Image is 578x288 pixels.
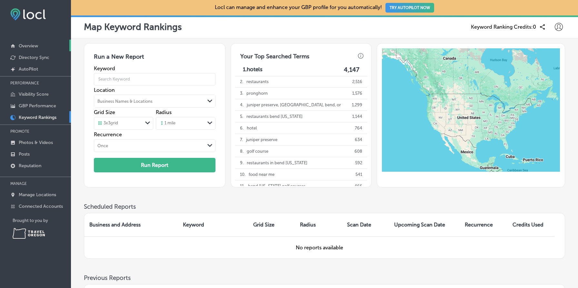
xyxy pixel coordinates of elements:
input: Search Keyword [94,70,215,88]
p: juniper preserve, [GEOGRAPHIC_DATA], bend, or [247,99,341,110]
p: 764 [355,122,362,134]
p: 592 [355,157,362,168]
th: Radius [295,213,342,236]
p: 634 [355,134,362,145]
label: Keyword [94,65,215,72]
button: TRY AUTOPILOT NOW [385,3,434,13]
p: 2,516 [352,76,362,87]
h3: Previous Reports [84,274,565,282]
h3: Scheduled Reports [84,203,565,210]
p: Visibility Score [19,91,49,97]
p: Manage Locations [19,192,56,197]
p: 541 [355,169,362,180]
td: No reports available [84,236,554,258]
p: 1. hotels [243,66,263,73]
p: 1,576 [352,88,362,99]
p: 5 . [240,111,243,122]
p: 1,299 [352,99,362,110]
p: 6 . [240,122,244,134]
label: Location [94,87,215,93]
p: 1,144 [352,111,362,122]
p: Map Keyword Rankings [84,22,182,32]
p: 11 . [240,180,245,192]
p: hotel [247,122,257,134]
th: Keyword [178,213,248,236]
p: 4 . [240,99,244,110]
p: bend [US_STATE] golf courses [248,180,305,192]
button: Run Report [94,158,215,172]
label: Recurrence [94,131,215,138]
div: Once [97,143,108,148]
th: Scan Date [342,213,389,236]
p: 9 . [240,157,244,168]
p: 8 . [240,146,244,157]
label: Grid Size [94,109,115,115]
p: Photos & Videos [19,140,53,145]
p: Directory Sync [19,55,49,60]
p: 10 . [240,169,245,180]
img: Travel Oregon [13,228,45,239]
p: food near me [249,169,274,180]
div: 3 x 3 grid [97,120,118,126]
p: 466 [354,180,362,192]
p: Connected Accounts [19,204,63,209]
p: juniper preserve [246,134,277,145]
th: Business and Address [84,213,178,236]
label: 4,147 [344,66,359,73]
div: 1 mile [159,120,175,126]
p: 2 . [240,76,243,87]
h3: Run a New Report [94,53,215,65]
p: Brought to you by [13,218,71,223]
span: Keyword Ranking Credits: 0 [471,24,536,30]
p: 608 [354,146,362,157]
h3: Your Top Searched Terms [235,48,314,62]
th: Recurrence [460,213,507,236]
label: Radius [156,109,172,115]
p: Overview [19,43,38,49]
p: pronghorn [246,88,268,99]
p: restaurants [246,76,269,87]
div: Business Names & Locations [97,99,153,103]
p: Reputation [19,163,41,168]
img: fda3e92497d09a02dc62c9cd864e3231.png [10,8,46,20]
p: golf course [247,146,268,157]
p: AutoPilot [19,66,38,72]
p: 3 . [240,88,243,99]
p: Keyword Rankings [19,115,56,120]
p: restaurants in bend [US_STATE] [247,157,307,168]
th: Grid Size [248,213,295,236]
p: Posts [19,151,30,157]
th: Credits Used [507,213,554,236]
p: GBP Performance [19,103,56,109]
p: 7 . [240,134,243,145]
p: restaurants bend [US_STATE] [246,111,303,122]
th: Upcoming Scan Date [389,213,460,236]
